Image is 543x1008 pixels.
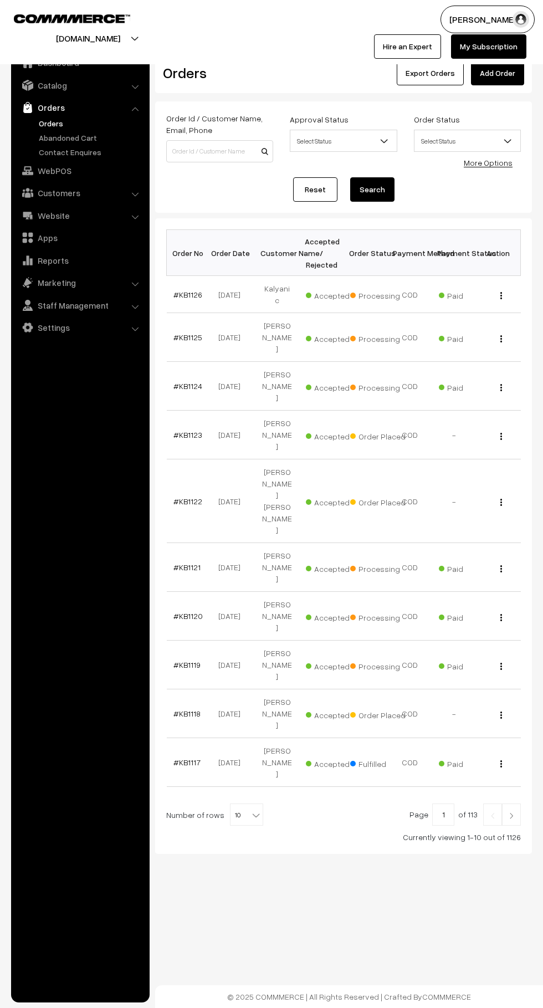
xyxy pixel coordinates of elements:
[14,295,146,315] a: Staff Management
[230,804,263,826] span: 10
[211,276,255,313] td: [DATE]
[500,663,502,670] img: Menu
[409,810,428,819] span: Page
[14,250,146,270] a: Reports
[255,276,299,313] td: Kalyani c
[350,428,406,442] span: Order Placed
[211,592,255,641] td: [DATE]
[500,433,502,440] img: Menu
[432,230,477,276] th: Payment Status
[374,34,441,59] a: Hire an Expert
[500,565,502,572] img: Menu
[293,177,337,202] a: Reset
[388,362,432,411] td: COD
[211,738,255,787] td: [DATE]
[506,812,516,819] img: Right
[350,494,406,508] span: Order Placed
[439,379,494,393] span: Paid
[458,810,478,819] span: of 113
[350,755,406,770] span: Fulfilled
[211,543,255,592] td: [DATE]
[211,411,255,459] td: [DATE]
[439,287,494,301] span: Paid
[173,758,201,767] a: #KB1117
[306,494,361,508] span: Accepted
[500,499,502,506] img: Menu
[306,707,361,721] span: Accepted
[388,276,432,313] td: COD
[432,689,477,738] td: -
[173,290,202,299] a: #KB1126
[471,61,524,85] a: Add Order
[173,332,202,342] a: #KB1125
[36,132,146,144] a: Abandoned Cart
[299,230,344,276] th: Accepted / Rejected
[388,592,432,641] td: COD
[488,812,498,819] img: Left
[414,131,520,151] span: Select Status
[500,614,502,621] img: Menu
[306,560,361,575] span: Accepted
[14,98,146,117] a: Orders
[14,228,146,248] a: Apps
[14,75,146,95] a: Catalog
[255,641,299,689] td: [PERSON_NAME]
[14,273,146,293] a: Marketing
[173,430,202,439] a: #KB1123
[173,660,201,669] a: #KB1119
[306,379,361,393] span: Accepted
[350,560,406,575] span: Processing
[422,992,471,1001] a: COMMMERCE
[306,330,361,345] span: Accepted
[388,543,432,592] td: COD
[255,738,299,787] td: [PERSON_NAME]
[464,158,513,167] a: More Options
[350,177,395,202] button: Search
[173,497,202,506] a: #KB1122
[451,34,526,59] a: My Subscription
[155,985,543,1008] footer: © 2025 COMMMERCE | All Rights Reserved | Crafted By
[255,592,299,641] td: [PERSON_NAME]
[173,611,203,621] a: #KB1120
[36,146,146,158] a: Contact Enquires
[290,114,349,125] label: Approval Status
[306,428,361,442] span: Accepted
[414,130,521,152] span: Select Status
[350,658,406,672] span: Processing
[388,738,432,787] td: COD
[344,230,388,276] th: Order Status
[211,689,255,738] td: [DATE]
[500,712,502,719] img: Menu
[290,131,396,151] span: Select Status
[255,543,299,592] td: [PERSON_NAME]
[167,230,211,276] th: Order No
[230,804,263,826] span: 10
[173,381,202,391] a: #KB1124
[255,362,299,411] td: [PERSON_NAME]
[397,61,464,85] button: Export Orders
[14,161,146,181] a: WebPOS
[14,14,130,23] img: COMMMERCE
[388,313,432,362] td: COD
[440,6,535,33] button: [PERSON_NAME]…
[255,230,299,276] th: Customer Name
[439,658,494,672] span: Paid
[432,459,477,543] td: -
[211,230,255,276] th: Order Date
[14,183,146,203] a: Customers
[432,411,477,459] td: -
[163,64,272,81] h2: Orders
[439,755,494,770] span: Paid
[255,689,299,738] td: [PERSON_NAME]
[414,114,460,125] label: Order Status
[477,230,521,276] th: Action
[439,330,494,345] span: Paid
[350,287,406,301] span: Processing
[439,609,494,623] span: Paid
[211,313,255,362] td: [DATE]
[388,230,432,276] th: Payment Method
[255,459,299,543] td: [PERSON_NAME] [PERSON_NAME]
[306,287,361,301] span: Accepted
[500,760,502,767] img: Menu
[255,411,299,459] td: [PERSON_NAME]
